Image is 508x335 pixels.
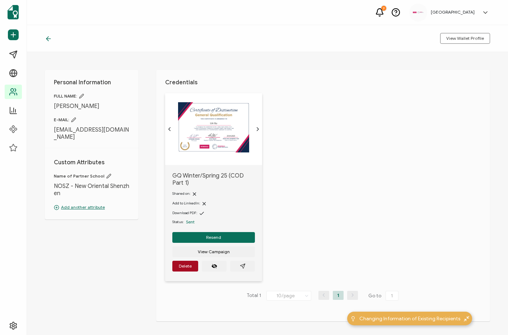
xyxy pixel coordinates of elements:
span: FULL NAME: [54,93,129,99]
span: NOSZ - New Oriental Shenzhen [54,183,129,197]
button: View Campaign [172,246,255,257]
span: View Campaign [198,250,230,254]
span: Name of Partner School [54,173,129,179]
iframe: Chat Widget [472,301,508,335]
img: sertifier-logomark-colored.svg [8,5,19,19]
span: Sent [186,219,195,225]
span: E-MAIL: [54,117,129,123]
span: Shared on: [172,191,190,196]
button: View Wallet Profile [440,33,490,44]
span: View Wallet Profile [446,36,484,41]
span: Delete [179,264,192,268]
button: Resend [172,232,255,243]
h5: [GEOGRAPHIC_DATA] [431,10,475,15]
span: Status: [172,219,183,225]
ion-icon: chevron forward outline [255,126,261,132]
span: Go to [368,291,400,301]
img: minimize-icon.svg [464,316,469,321]
h1: Custom Attributes [54,159,129,166]
span: Changing Information of Existing Recipients [359,315,460,322]
h1: Personal Information [54,79,129,86]
p: Add another attribute [54,204,129,211]
span: [EMAIL_ADDRESS][DOMAIN_NAME] [54,126,129,141]
span: Total 1 [247,291,261,301]
ion-icon: paper plane outline [240,263,246,269]
ion-icon: chevron back outline [167,126,172,132]
span: [PERSON_NAME] [54,103,129,110]
h1: Credentials [165,79,481,86]
img: 534be6bd-3ab8-4108-9ccc-40d3e97e413d.png [413,11,424,13]
span: Download PDF: [172,211,197,215]
ion-icon: eye off [211,263,217,269]
li: 1 [333,291,344,300]
span: Add to LinkedIn: [172,201,200,206]
input: Select [266,291,311,301]
button: Delete [172,261,198,272]
span: GQ Winter/Spring 25 (COD Part 1) [172,172,255,187]
span: Resend [206,235,221,240]
div: 7 [381,6,386,11]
